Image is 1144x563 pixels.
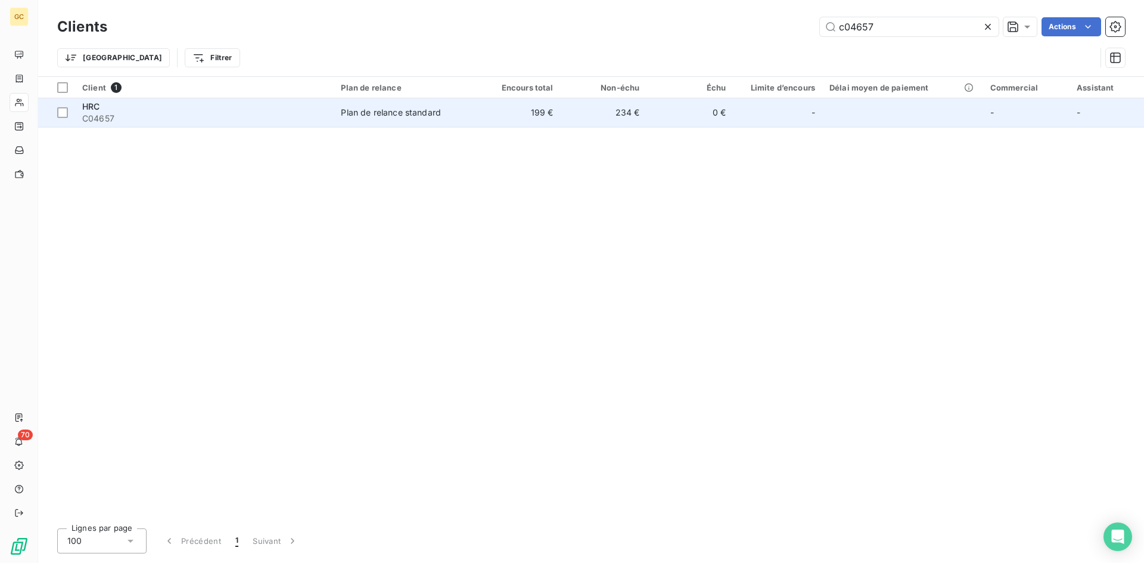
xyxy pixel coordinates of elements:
div: Échu [654,83,726,92]
td: 234 € [561,98,647,127]
img: Logo LeanPay [10,537,29,556]
button: Actions [1042,17,1101,36]
div: GC [10,7,29,26]
button: Filtrer [185,48,240,67]
span: - [990,107,994,117]
button: [GEOGRAPHIC_DATA] [57,48,170,67]
div: Plan de relance [341,83,467,92]
div: Limite d’encours [740,83,815,92]
div: Plan de relance standard [341,107,441,119]
span: Client [82,83,106,92]
button: Précédent [156,528,228,553]
span: 1 [111,82,122,93]
span: 1 [235,535,238,547]
input: Rechercher [820,17,999,36]
span: - [812,107,815,119]
div: Assistant [1077,83,1137,92]
span: 100 [67,535,82,547]
button: Suivant [245,528,306,553]
td: 0 € [646,98,733,127]
span: HRC [82,101,100,111]
div: Open Intercom Messenger [1103,522,1132,551]
div: Délai moyen de paiement [829,83,976,92]
span: C04657 [82,113,327,125]
div: Commercial [990,83,1062,92]
div: Encours total [481,83,554,92]
h3: Clients [57,16,107,38]
button: 1 [228,528,245,553]
td: 199 € [474,98,561,127]
span: - [1077,107,1080,117]
span: 70 [18,430,33,440]
div: Non-échu [568,83,640,92]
